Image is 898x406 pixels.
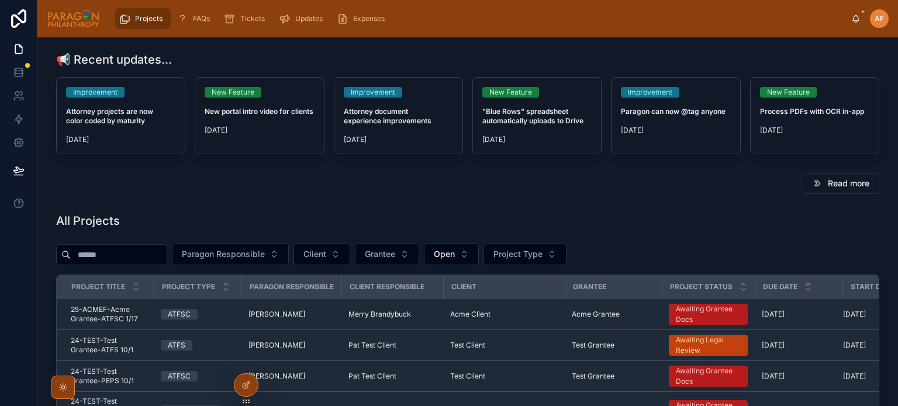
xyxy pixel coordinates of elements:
[71,336,147,355] a: 24-TEST-Test Grantee-ATFS 10/1
[450,372,558,381] a: Test Client
[621,126,730,135] span: [DATE]
[843,372,866,381] span: [DATE]
[762,310,785,319] span: [DATE]
[295,14,323,23] span: Updates
[450,372,485,381] span: Test Client
[168,340,185,351] div: ATFS
[572,310,655,319] a: Acme Grantee
[572,341,655,350] a: Test Grantee
[220,8,273,29] a: Tickets
[762,341,785,350] span: [DATE]
[350,282,424,292] span: Client Responsible
[348,310,436,319] a: Merry Brandybuck
[843,341,866,350] span: [DATE]
[762,372,785,381] span: [DATE]
[334,77,463,154] a: ImprovementAttorney document experience improvements[DATE]
[489,87,532,98] div: New Feature
[763,282,797,292] span: Due Date
[676,366,741,387] div: Awaiting Grantee Docs
[573,282,606,292] span: Grantee
[56,51,172,68] h1: 📢 Recent updates...
[333,8,393,29] a: Expenses
[56,77,185,154] a: ImprovementAttorney projects are now color coded by maturity[DATE]
[73,87,118,98] div: Improvement
[344,135,453,144] span: [DATE]
[482,135,592,144] span: [DATE]
[750,77,879,154] a: New FeatureProcess PDFs with OCR in-app[DATE]
[212,87,254,98] div: New Feature
[670,282,733,292] span: Project Status
[240,14,265,23] span: Tickets
[483,243,567,265] button: Select Button
[205,126,314,135] span: [DATE]
[621,107,726,116] strong: Paragon can now @tag anyone
[248,310,305,319] span: [PERSON_NAME]
[348,372,396,381] span: Pat Test Client
[115,8,171,29] a: Projects
[493,248,543,260] span: Project Type
[173,8,218,29] a: FAQs
[760,107,864,116] strong: Process PDFs with OCR in-app
[669,335,748,356] a: Awaiting Legal Review
[109,6,851,32] div: scrollable content
[135,14,163,23] span: Projects
[193,14,210,23] span: FAQs
[572,372,614,381] span: Test Grantee
[762,341,835,350] a: [DATE]
[248,341,334,350] a: [PERSON_NAME]
[161,340,234,351] a: ATFS
[71,367,147,386] a: 24-TEST-Test Grantee-PEPS 10/1
[248,372,305,381] span: [PERSON_NAME]
[843,310,866,319] span: [DATE]
[162,282,215,292] span: Project Type
[762,372,835,381] a: [DATE]
[344,107,431,125] strong: Attorney document experience improvements
[56,213,120,229] h1: All Projects
[676,335,741,356] div: Awaiting Legal Review
[182,248,265,260] span: Paragon Responsible
[161,371,234,381] a: ATFSC
[450,310,491,319] span: Acme Client
[303,248,326,260] span: Client
[365,248,395,260] span: Grantee
[348,341,396,350] span: Pat Test Client
[348,372,436,381] a: Pat Test Client
[450,310,558,319] a: Acme Client
[611,77,740,154] a: ImprovementParagon can now @tag anyone[DATE]
[66,135,175,144] span: [DATE]
[248,310,334,319] a: [PERSON_NAME]
[161,309,234,320] a: ATFSC
[355,243,419,265] button: Select Button
[451,282,476,292] span: Client
[348,341,436,350] a: Pat Test Client
[760,126,869,135] span: [DATE]
[767,87,810,98] div: New Feature
[47,9,100,28] img: App logo
[424,243,479,265] button: Select Button
[676,304,741,325] div: Awaiting Grantee Docs
[353,14,385,23] span: Expenses
[875,14,884,23] span: AF
[482,107,583,125] strong: "Blue Rows" spreadsheet automatically uploads to Drive
[572,372,655,381] a: Test Grantee
[275,8,331,29] a: Updates
[628,87,672,98] div: Improvement
[472,77,602,154] a: New Feature"Blue Rows" spreadsheet automatically uploads to Drive[DATE]
[250,282,334,292] span: Paragon Responsible
[572,341,614,350] span: Test Grantee
[669,304,748,325] a: Awaiting Grantee Docs
[168,309,191,320] div: ATFSC
[450,341,558,350] a: Test Client
[762,310,835,319] a: [DATE]
[434,248,455,260] span: Open
[71,305,147,324] span: 25-ACMEF-Acme Grantee-ATFSC 1/17
[828,178,869,189] span: Read more
[172,243,289,265] button: Select Button
[248,341,305,350] span: [PERSON_NAME]
[66,107,155,125] strong: Attorney projects are now color coded by maturity
[195,77,324,154] a: New FeatureNew portal intro video for clients[DATE]
[851,282,894,292] span: Start Date
[572,310,620,319] span: Acme Grantee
